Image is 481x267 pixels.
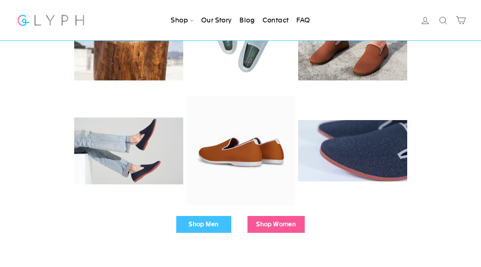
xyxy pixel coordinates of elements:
ul: Primary [168,12,313,28]
a: Contact [260,12,292,28]
a: FAQ [293,12,313,28]
a: Blog [236,12,258,28]
a: Shop Men [176,216,231,233]
a: Shop [168,12,196,28]
iframe: Glyph - Referral program [471,102,481,165]
a: Shop Women [247,216,305,233]
img: Glyph [17,10,85,30]
a: Our Story [198,12,235,28]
